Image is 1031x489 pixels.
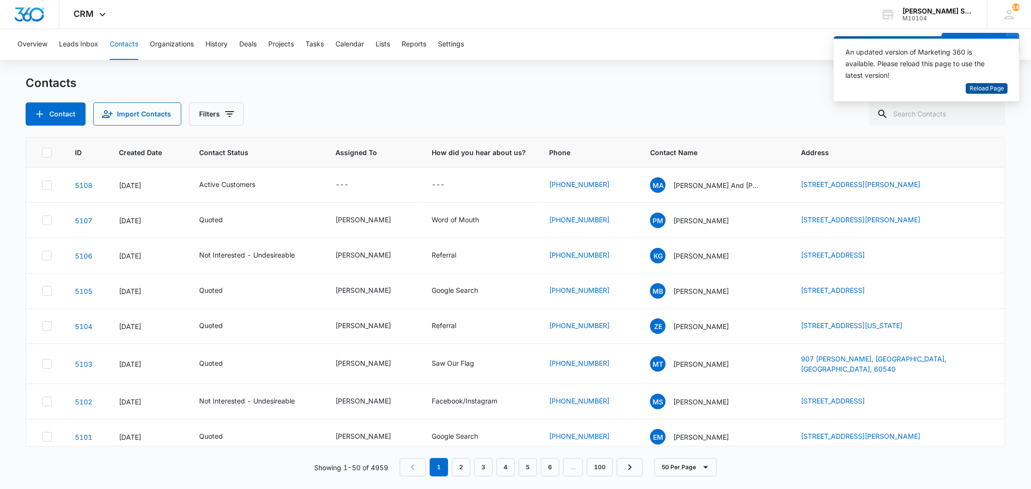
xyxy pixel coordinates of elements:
span: CRM [74,9,94,19]
div: account name [902,7,973,15]
div: Assigned To - Jim McDevitt - Select to Edit Field [335,358,408,370]
a: Page 2 [452,458,470,476]
div: An updated version of Marketing 360 is available. Please reload this page to use the latest version! [845,46,996,81]
a: [PHONE_NUMBER] [549,320,610,331]
div: Phone - (219) 613-9320 - Select to Edit Field [549,431,627,443]
span: MB [650,283,666,299]
div: How did you hear about us? - Google Search - Select to Edit Field [432,285,495,297]
div: Address - 1885 Church Road, Toms River, NJ, 08753 - Select to Edit Field [801,250,882,261]
span: EM [650,429,666,445]
div: Word of Mouth [432,215,479,225]
a: Page 5 [519,458,537,476]
a: [PHONE_NUMBER] [549,396,610,406]
div: account id [902,15,973,22]
a: Navigate to contact details page for Melissa And Jeff Deyro [75,181,92,189]
div: Phone - (630) 951-4459 - Select to Edit Field [549,358,627,370]
div: Active Customers [199,179,255,189]
a: 907 [PERSON_NAME], [GEOGRAPHIC_DATA], [GEOGRAPHIC_DATA], 60540 [801,355,946,373]
a: [PHONE_NUMBER] [549,179,610,189]
button: Projects [268,29,294,60]
div: Address - 1916 E Illinois St, Wheaton, IL, 60187 - Select to Edit Field [801,320,920,332]
div: Quoted [199,285,223,295]
button: Reload Page [966,83,1008,94]
span: How did you hear about us? [432,147,526,158]
button: Contacts [110,29,138,60]
button: Overview [17,29,47,60]
div: Contact Name - Kathleen Gillish - Select to Edit Field [650,248,746,263]
div: [DATE] [119,321,176,331]
a: Navigate to contact details page for Ericka Mazer [75,433,92,441]
div: Contact Status - Not Interested - Undesireable - Select to Edit Field [199,396,312,407]
div: [DATE] [119,359,176,369]
div: [DATE] [119,251,176,261]
a: Page 100 [587,458,613,476]
button: Leads Inbox [59,29,98,60]
div: Phone - (317) 289-2866 - Select to Edit Field [549,396,627,407]
div: Contact Status - Quoted - Select to Edit Field [199,215,240,226]
div: Address - 7004 Shalimar Ct, Colleyville, TX, 76034 - Select to Edit Field [801,285,882,297]
div: [PERSON_NAME] [335,358,391,368]
a: Navigate to contact details page for Michael Sparks [75,398,92,406]
span: 140 [1012,3,1020,11]
button: Reports [402,29,426,60]
span: MS [650,394,666,409]
div: How did you hear about us? - Referral - Select to Edit Field [432,320,474,332]
div: --- [432,179,445,191]
div: Contact Name - Patty Mann - Select to Edit Field [650,213,746,228]
p: [PERSON_NAME] [673,286,729,296]
div: Contact Name - Mark Balsano - Select to Edit Field [650,283,746,299]
a: [PHONE_NUMBER] [549,215,610,225]
div: Google Search [432,431,478,441]
div: Address - 919 santa rosa ave, Wheaton, IL, 60187 - Select to Edit Field [801,215,938,226]
p: [PERSON_NAME] [673,397,729,407]
div: Referral [432,250,456,260]
nav: Pagination [400,458,643,476]
a: Page 3 [474,458,493,476]
div: Phone - (817) 899-5100 - Select to Edit Field [549,285,627,297]
div: Contact Status - Quoted - Select to Edit Field [199,285,240,297]
div: Phone - (708) 822-1156 - Select to Edit Field [549,179,627,191]
div: [PERSON_NAME] [335,250,391,260]
button: History [205,29,228,60]
div: Quoted [199,320,223,331]
p: Showing 1-50 of 4959 [314,462,388,473]
div: Contact Name - Michael Sparks - Select to Edit Field [650,394,746,409]
div: Address - 2323 Joyce, Naperville, IL, 60564 - Select to Edit Field [801,179,938,191]
a: Navigate to contact details page for Mark Torma [75,360,92,368]
div: Phone - (732) 255-1449 - Select to Edit Field [549,250,627,261]
a: [STREET_ADDRESS][US_STATE] [801,321,902,330]
div: Assigned To - Kenneth Florman - Select to Edit Field [335,250,408,261]
button: Deals [239,29,257,60]
span: Contact Name [650,147,764,158]
span: PM [650,213,666,228]
div: How did you hear about us? - - Select to Edit Field [432,179,462,191]
a: [STREET_ADDRESS][PERSON_NAME] [801,180,920,188]
div: Contact Status - Active Customers - Select to Edit Field [199,179,273,191]
button: 50 Per Page [654,458,717,476]
a: [PHONE_NUMBER] [549,358,610,368]
div: Assigned To - Ted DiMayo - Select to Edit Field [335,215,408,226]
div: How did you hear about us? - Saw Our Flag - Select to Edit Field [432,358,492,370]
div: Contact Status - Quoted - Select to Edit Field [199,320,240,332]
span: Created Date [119,147,162,158]
div: [PERSON_NAME] [335,285,391,295]
span: Reload Page [970,84,1004,93]
a: Page 6 [541,458,559,476]
div: [DATE] [119,286,176,296]
button: Settings [438,29,464,60]
div: Saw Our Flag [432,358,474,368]
div: Phone - (630) 303-0616 - Select to Edit Field [549,320,627,332]
span: Assigned To [335,147,394,158]
div: [DATE] [119,216,176,226]
div: How did you hear about us? - Facebook/Instagram - Select to Edit Field [432,396,515,407]
em: 1 [430,458,448,476]
div: Contact Status - Not Interested - Undesireable - Select to Edit Field [199,250,312,261]
span: KG [650,248,666,263]
div: Contact Name - Zach Eilers - Select to Edit Field [650,318,746,334]
a: Next Page [617,458,643,476]
h1: Contacts [26,76,76,90]
a: [STREET_ADDRESS] [801,397,865,405]
div: Quoted [199,431,223,441]
a: Page 4 [496,458,515,476]
button: Add Contact [942,33,1007,56]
